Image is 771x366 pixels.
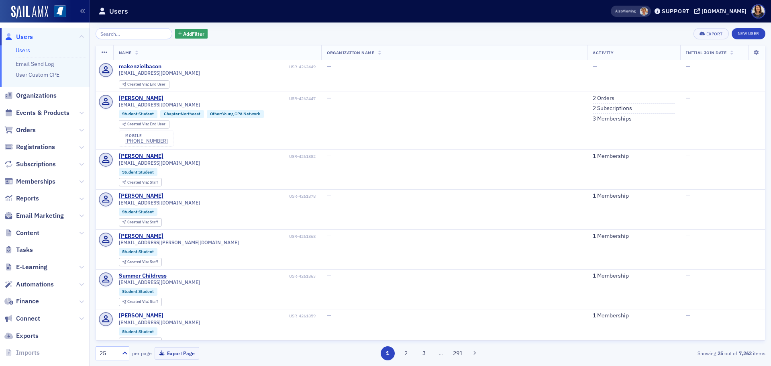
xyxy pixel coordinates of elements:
[737,350,753,357] strong: 7,262
[119,200,200,206] span: [EMAIL_ADDRESS][DOMAIN_NAME]
[4,194,39,203] a: Reports
[16,33,33,41] span: Users
[119,312,163,319] a: [PERSON_NAME]
[119,80,169,89] div: Created Via: End User
[4,108,69,117] a: Events & Products
[127,299,150,304] span: Created Via :
[127,121,150,127] span: Created Via :
[16,143,55,151] span: Registrations
[122,111,139,117] span: Student :
[127,260,158,264] div: Staff
[593,312,629,319] a: 1 Membership
[163,64,316,70] div: USR-4262449
[16,160,56,169] span: Subscriptions
[4,211,64,220] a: Email Marketing
[164,111,200,117] a: Chapter:Northeast
[165,194,316,199] div: USR-4261878
[16,71,59,78] a: User Custom CPE
[327,232,331,239] span: —
[210,111,260,117] a: Other:Young CPA Network
[615,8,623,14] div: Also
[593,272,629,280] a: 1 Membership
[127,82,150,87] span: Created Via :
[164,111,181,117] span: Chapter :
[127,339,150,344] span: Created Via :
[435,350,447,357] span: …
[109,6,128,16] h1: Users
[127,340,158,344] div: Staff
[119,218,162,227] div: Created Via: Staff
[119,272,167,280] div: Summer Childress
[16,263,47,272] span: E-Learning
[119,63,161,70] a: makenzielbacon
[119,153,163,160] a: [PERSON_NAME]
[165,96,316,101] div: USR-4262447
[119,298,162,306] div: Created Via: Staff
[686,94,690,102] span: —
[122,209,154,215] a: Student:Student
[686,152,690,159] span: —
[122,169,139,175] span: Student :
[593,233,629,240] a: 1 Membership
[160,110,204,118] div: Chapter:
[122,249,139,254] span: Student :
[127,259,150,264] span: Created Via :
[127,122,165,127] div: End User
[122,329,154,334] a: Student:Student
[4,229,39,237] a: Content
[706,32,723,36] div: Export
[207,110,264,118] div: Other:
[4,245,33,254] a: Tasks
[127,300,158,304] div: Staff
[4,177,55,186] a: Memberships
[175,29,208,39] button: AddFilter
[122,209,139,215] span: Student :
[119,95,163,102] div: [PERSON_NAME]
[16,108,69,117] span: Events & Products
[122,289,154,294] a: Student:Student
[125,138,168,144] a: [PHONE_NUMBER]
[399,346,413,360] button: 2
[686,272,690,279] span: —
[127,180,158,185] div: Staff
[451,346,465,360] button: 291
[327,50,374,55] span: Organization Name
[155,347,199,360] button: Export Page
[4,126,36,135] a: Orders
[327,63,331,70] span: —
[127,82,165,87] div: End User
[662,8,689,15] div: Support
[183,30,204,37] span: Add Filter
[168,274,316,279] div: USR-4261863
[381,346,395,360] button: 1
[119,192,163,200] a: [PERSON_NAME]
[125,133,168,138] div: mobile
[327,94,331,102] span: —
[119,178,162,186] div: Created Via: Staff
[16,229,39,237] span: Content
[4,33,33,41] a: Users
[686,50,726,55] span: Initial Join Date
[686,312,690,319] span: —
[119,239,239,245] span: [EMAIL_ADDRESS][PERSON_NAME][DOMAIN_NAME]
[165,154,316,159] div: USR-4261882
[16,211,64,220] span: Email Marketing
[4,297,39,306] a: Finance
[122,249,154,254] a: Student:Student
[122,329,139,334] span: Student :
[16,314,40,323] span: Connect
[119,248,158,256] div: Student:
[702,8,747,15] div: [DOMAIN_NAME]
[593,192,629,200] a: 1 Membership
[165,234,316,239] div: USR-4261868
[119,327,158,335] div: Student:
[4,331,39,340] a: Exports
[327,192,331,199] span: —
[548,350,765,357] div: Showing out of items
[693,28,728,39] button: Export
[16,348,40,357] span: Imports
[122,111,154,117] a: Student:Student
